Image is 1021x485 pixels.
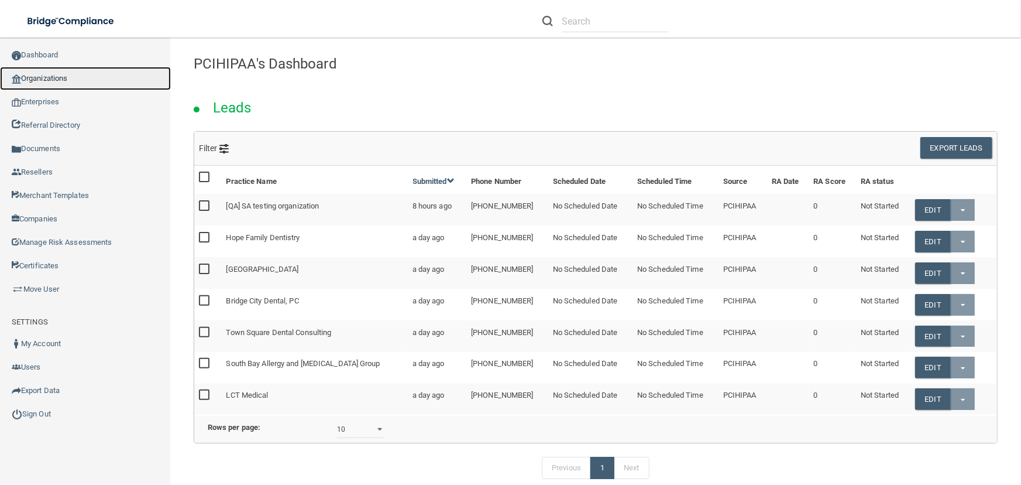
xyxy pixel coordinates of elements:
[222,320,408,352] td: Town Square Dental Consulting
[466,257,548,289] td: [PHONE_NUMBER]
[548,352,632,384] td: No Scheduled Date
[466,289,548,320] td: [PHONE_NUMBER]
[466,352,548,384] td: [PHONE_NUMBER]
[548,166,632,194] th: Scheduled Date
[856,226,910,257] td: Not Started
[915,262,951,284] a: Edit
[719,289,767,320] td: PCIHIPAA
[201,91,263,124] h2: Leads
[12,363,21,372] img: icon-users.e205127d.png
[408,320,466,352] td: a day ago
[548,257,632,289] td: No Scheduled Date
[632,226,719,257] td: No Scheduled Time
[12,168,21,177] img: ic_reseller.de258add.png
[809,289,856,320] td: 0
[12,145,21,154] img: icon-documents.8dae5593.png
[767,166,809,194] th: RA Date
[222,226,408,257] td: Hope Family Dentistry
[856,384,910,415] td: Not Started
[614,457,649,479] a: Next
[632,352,719,384] td: No Scheduled Time
[809,384,856,415] td: 0
[809,320,856,352] td: 0
[408,194,466,226] td: 8 hours ago
[915,231,951,252] a: Edit
[632,320,719,352] td: No Scheduled Time
[542,457,591,479] a: Previous
[12,409,22,419] img: ic_power_dark.7ecde6b1.png
[222,257,408,289] td: [GEOGRAPHIC_DATA]
[219,144,229,153] img: icon-filter@2x.21656d0b.png
[856,257,910,289] td: Not Started
[548,320,632,352] td: No Scheduled Date
[915,388,951,410] a: Edit
[809,257,856,289] td: 0
[222,352,408,384] td: South Bay Allergy and [MEDICAL_DATA] Group
[915,326,951,347] a: Edit
[208,423,260,432] b: Rows per page:
[719,194,767,226] td: PCIHIPAA
[222,384,408,415] td: LCT Medical
[809,166,856,194] th: RA Score
[408,384,466,415] td: a day ago
[920,137,992,159] button: Export Leads
[548,194,632,226] td: No Scheduled Date
[12,315,48,329] label: SETTINGS
[915,199,951,221] a: Edit
[719,226,767,257] td: PCIHIPAA
[719,352,767,384] td: PCIHIPAA
[199,144,229,153] span: Filter
[466,166,548,194] th: Phone Number
[632,257,719,289] td: No Scheduled Time
[856,166,910,194] th: RA status
[222,194,408,226] td: [QA] SA testing organization
[719,320,767,352] td: PCIHIPAA
[466,320,548,352] td: [PHONE_NUMBER]
[18,9,125,33] img: bridge_compliance_login_screen.278c3ca4.svg
[809,194,856,226] td: 0
[915,294,951,316] a: Edit
[632,166,719,194] th: Scheduled Time
[222,166,408,194] th: Practice Name
[412,177,455,186] a: Submitted
[856,320,910,352] td: Not Started
[408,352,466,384] td: a day ago
[548,384,632,415] td: No Scheduled Date
[856,352,910,384] td: Not Started
[408,257,466,289] td: a day ago
[12,74,21,84] img: organization-icon.f8decf85.png
[856,289,910,320] td: Not Started
[408,226,466,257] td: a day ago
[408,289,466,320] td: a day ago
[719,257,767,289] td: PCIHIPAA
[719,166,767,194] th: Source
[548,226,632,257] td: No Scheduled Date
[12,51,21,60] img: ic_dashboard_dark.d01f4a41.png
[590,457,614,479] a: 1
[466,194,548,226] td: [PHONE_NUMBER]
[12,284,23,295] img: briefcase.64adab9b.png
[632,384,719,415] td: No Scheduled Time
[915,357,951,378] a: Edit
[632,194,719,226] td: No Scheduled Time
[466,384,548,415] td: [PHONE_NUMBER]
[719,384,767,415] td: PCIHIPAA
[632,289,719,320] td: No Scheduled Time
[548,289,632,320] td: No Scheduled Date
[12,386,21,395] img: icon-export.b9366987.png
[194,56,998,71] h4: PCIHIPAA's Dashboard
[12,339,21,349] img: ic_user_dark.df1a06c3.png
[856,194,910,226] td: Not Started
[466,226,548,257] td: [PHONE_NUMBER]
[222,289,408,320] td: Bridge City Dental, PC
[809,352,856,384] td: 0
[542,16,553,26] img: ic-search.3b580494.png
[12,98,21,107] img: enterprise.0d942306.png
[562,11,669,32] input: Search
[809,226,856,257] td: 0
